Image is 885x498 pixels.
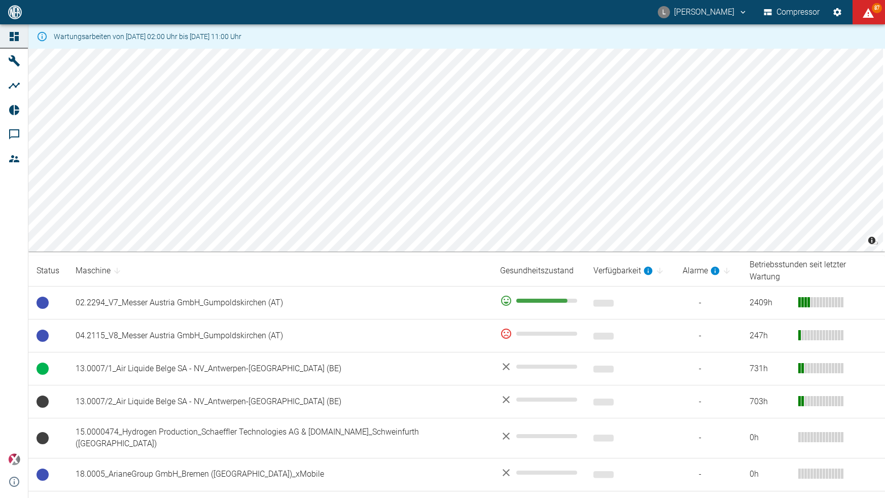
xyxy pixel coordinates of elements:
span: - [683,297,733,309]
span: Betriebsbereit [37,297,49,309]
th: Status [28,256,67,287]
button: Einstellungen [828,3,846,21]
span: Betriebsbereit [37,330,49,342]
div: 703 h [750,396,790,408]
td: 02.2294_V7_Messer Austria GmbH_Gumpoldskirchen (AT) [67,287,492,319]
div: No data [500,394,577,406]
td: 15.0000474_Hydrogen Production_Schaeffler Technologies AG & [DOMAIN_NAME]_Schweinfurth ([GEOGRAPH... [67,418,492,458]
div: 0 h [750,432,790,444]
span: - [683,432,733,444]
span: - [683,396,733,408]
td: 13.0007/2_Air Liquide Belge SA - NV_Antwerpen-[GEOGRAPHIC_DATA] (BE) [67,385,492,418]
span: - [683,330,733,342]
div: 0 % [500,328,577,340]
div: No data [500,430,577,442]
div: 0 h [750,469,790,480]
span: Betrieb [37,363,49,375]
div: 2409 h [750,297,790,309]
div: berechnet für die letzten 7 Tage [593,265,653,277]
button: luca.corigliano@neuman-esser.com [656,3,749,21]
span: Betriebsbereit [37,469,49,481]
canvas: Map [28,49,883,252]
div: No data [500,361,577,373]
td: 13.0007/1_Air Liquide Belge SA - NV_Antwerpen-[GEOGRAPHIC_DATA] (BE) [67,352,492,385]
div: Wartungsarbeiten von [DATE] 02:00 Uhr bis [DATE] 11:00 Uhr [54,27,241,46]
div: No data [500,467,577,479]
div: berechnet für die letzten 7 Tage [683,265,720,277]
span: Maschine [76,265,124,277]
span: - [683,363,733,375]
div: 731 h [750,363,790,375]
td: 18.0005_ArianeGroup GmbH_Bremen ([GEOGRAPHIC_DATA])_xMobile [67,458,492,491]
img: logo [7,5,23,19]
span: Keine Daten [37,432,49,444]
button: Compressor [762,3,822,21]
div: 247 h [750,330,790,342]
th: Gesundheitszustand [492,256,585,287]
div: L [658,6,670,18]
span: Keine Daten [37,396,49,408]
td: 04.2115_V8_Messer Austria GmbH_Gumpoldskirchen (AT) [67,319,492,352]
span: 87 [872,3,882,13]
div: 84 % [500,295,577,307]
th: Betriebsstunden seit letzter Wartung [741,256,885,287]
span: - [683,469,733,480]
img: Xplore Logo [8,453,20,466]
